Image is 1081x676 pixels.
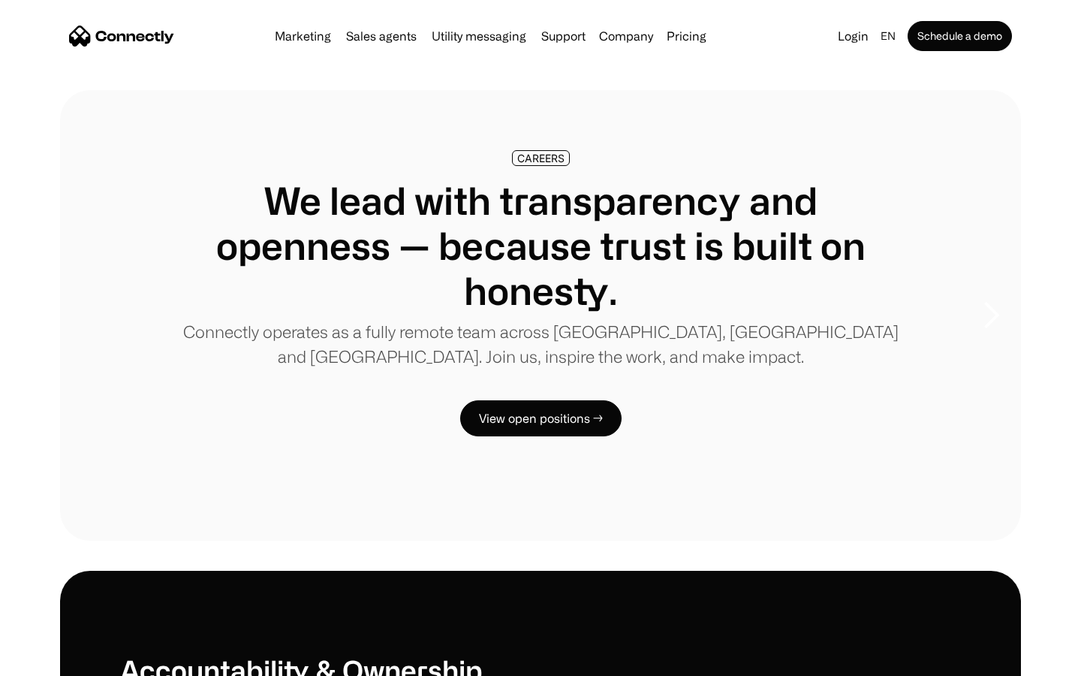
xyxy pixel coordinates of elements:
div: carousel [60,90,1021,541]
div: en [875,26,905,47]
a: View open positions → [460,400,622,436]
div: CAREERS [517,152,565,164]
a: Schedule a demo [908,21,1012,51]
div: en [881,26,896,47]
a: Pricing [661,30,712,42]
h1: We lead with transparency and openness — because trust is built on honesty. [180,178,901,313]
a: Sales agents [340,30,423,42]
div: 1 of 8 [60,90,1021,541]
p: Connectly operates as a fully remote team across [GEOGRAPHIC_DATA], [GEOGRAPHIC_DATA] and [GEOGRA... [180,319,901,369]
a: Marketing [269,30,337,42]
a: Utility messaging [426,30,532,42]
a: home [69,25,174,47]
ul: Language list [30,650,90,671]
div: Company [599,26,653,47]
a: Login [832,26,875,47]
a: Support [535,30,592,42]
aside: Language selected: English [15,648,90,671]
div: next slide [961,240,1021,391]
div: Company [595,26,658,47]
